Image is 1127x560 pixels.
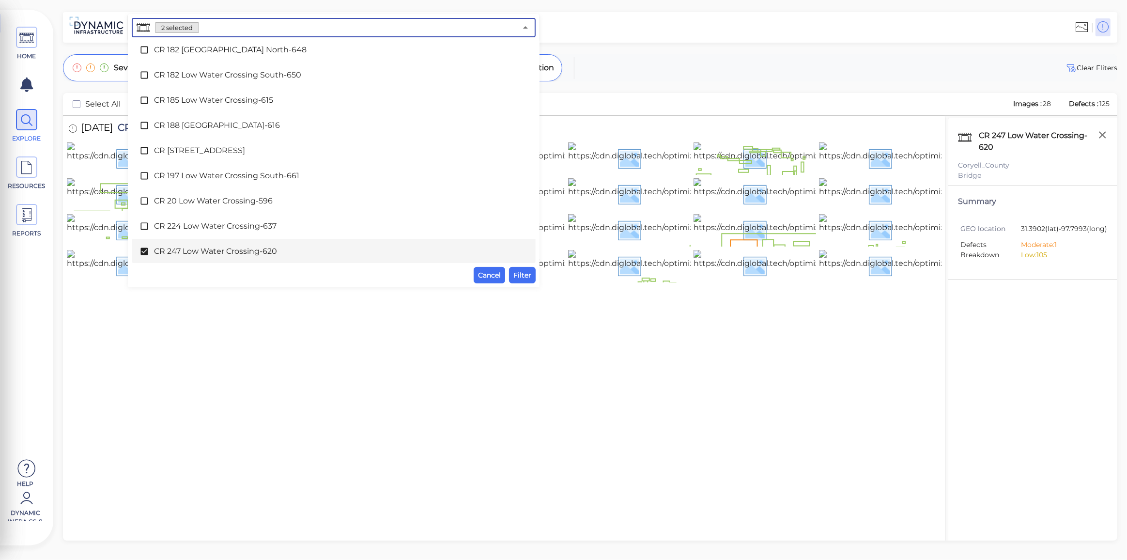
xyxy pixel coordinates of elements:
span: CR 197 Low Water Crossing South-661 [154,170,513,182]
img: https://cdn.diglobal.tech/optimized/1749/1711123632963_win_20240318_10_50_51_pro.jpg?asgd=1749 [67,178,408,209]
span: Defects : [1068,99,1099,108]
span: CR [STREET_ADDRESS] [154,145,513,156]
span: Help [5,480,46,487]
a: EXPLORE [5,109,48,143]
button: Cancel [474,267,505,283]
span: Severity [114,62,145,74]
img: https://cdn.diglobal.tech/optimized/1749/1711123632976_win_20240318_10_50_31_pro.jpg?asgd=1749 [694,142,1034,173]
img: https://cdn.diglobal.tech/optimized/1749/1711123632982_win_20240318_10_50_35_pro.jpg?asgd=1749 [568,142,911,173]
span: CR 247 Low Water Crossing-620 [154,246,513,257]
span: Dynamic Infra CS-8 [5,509,46,521]
img: https://cdn.diglobal.tech/optimized/1749/1711123632880_win_20240318_10_48_22_pro.jpg?asgd=1749 [568,214,912,245]
span: Filter [513,269,531,281]
span: Defects Breakdown [960,240,1021,260]
img: https://cdn.diglobal.tech/optimized/1749/1711123632841_win_20240318_10_47_44_pro.jpg?asgd=1749 [67,250,410,281]
span: [DATE] [81,123,113,136]
span: CR 247 Low Water Crossing-620 [113,123,272,136]
a: HOME [5,27,48,61]
span: 2 selected [155,23,199,32]
span: EXPLORE [6,134,47,143]
span: CR 224 Low Water Crossing-637 [154,220,513,232]
span: Select All [85,98,121,110]
img: https://cdn.diglobal.tech/optimized/1749/1711123632932_win_20240318_10_48_42_pro.jpg?asgd=1749 [694,178,1037,209]
span: 28 [1043,99,1051,108]
span: RESOURCES [6,182,47,190]
img: https://cdn.diglobal.tech/optimized/1749/1711123632790_win_20240318_10_47_24_pro.jpg?asgd=1749 [568,250,912,281]
img: https://cdn.diglobal.tech/optimized/1749/1711123632869_win_20240318_10_47_54_pro.jpg?asgd=1749 [694,214,1037,245]
li: Low: 105 [1021,250,1100,260]
div: Bridge [958,171,1108,181]
div: CR 247 Low Water Crossing-620 [976,127,1108,156]
img: https://cdn.diglobal.tech/optimized/1749/1711123632913_win_20240318_10_49_15_pro.jpg?asgd=1749 [67,214,406,245]
li: Moderate: 1 [1021,240,1100,250]
span: 31.3902 (lat) -97.7993 (long) [1021,224,1107,235]
span: HOME [6,52,47,61]
span: CR 188 [GEOGRAPHIC_DATA]-616 [154,120,513,131]
span: CR 182 Low Water Crossing South-650 [154,69,513,81]
img: https://cdn.diglobal.tech/optimized/1749/1711123632781_win_20240318_10_47_01_pro.jpg?asgd=1749 [694,250,1033,281]
span: REPORTS [6,229,47,238]
img: https://cdn.diglobal.tech/optimized/1749/1711123632939_win_20240318_10_49_02_pro.jpg?asgd=1749 [568,178,912,209]
img: https://cdn.diglobal.tech/optimized/1749/1711123633025_win_20240318_10_50_03_pro.jpg?asgd=1749 [67,142,410,173]
span: Images : [1012,99,1043,108]
span: CR 185 Low Water Crossing-615 [154,94,513,106]
span: Cancel [478,269,501,281]
div: Summary [958,196,1108,207]
button: Close [519,21,532,34]
div: Coryell_County [958,160,1108,171]
button: Filter [509,267,536,283]
a: RESOURCES [5,156,48,190]
a: REPORTS [5,204,48,238]
span: CR 20 Low Water Crossing-596 [154,195,513,207]
span: 125 [1099,99,1110,108]
span: GEO location [960,224,1021,234]
span: CR 182 [GEOGRAPHIC_DATA] North-648 [154,44,513,56]
button: Clear Fliters [1065,62,1117,74]
iframe: Chat [1086,516,1120,553]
